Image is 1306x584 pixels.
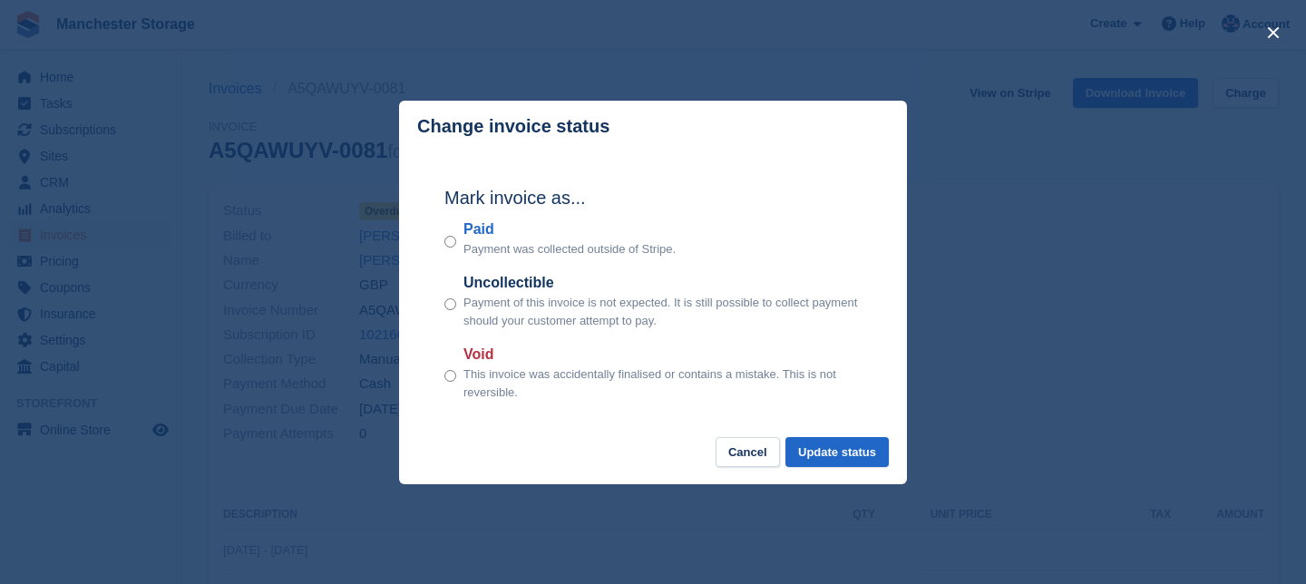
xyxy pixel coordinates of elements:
[444,184,862,211] h2: Mark invoice as...
[463,365,862,401] p: This invoice was accidentally finalised or contains a mistake. This is not reversible.
[463,219,676,240] label: Paid
[1259,18,1288,47] button: close
[417,116,609,137] p: Change invoice status
[463,240,676,258] p: Payment was collected outside of Stripe.
[785,437,889,467] button: Update status
[463,272,862,294] label: Uncollectible
[463,294,862,329] p: Payment of this invoice is not expected. It is still possible to collect payment should your cust...
[716,437,780,467] button: Cancel
[463,344,862,365] label: Void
